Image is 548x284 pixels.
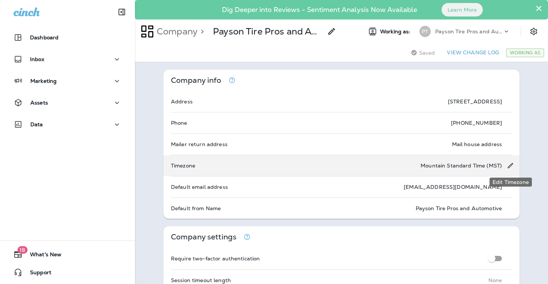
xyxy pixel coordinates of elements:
[490,178,532,187] div: Edit Timezone
[7,95,127,110] button: Assets
[380,28,412,35] span: Working as:
[154,26,198,37] p: Company
[171,205,221,211] p: Default from Name
[419,50,435,56] span: Saved
[488,277,502,283] p: None
[7,265,127,280] button: Support
[435,28,503,34] p: Payson Tire Pros and Automotive
[198,26,204,37] p: >
[30,56,44,62] p: Inbox
[30,100,48,106] p: Assets
[448,99,502,105] p: [STREET_ADDRESS]
[171,277,231,283] p: Session timeout length
[419,26,431,37] div: PT
[171,234,237,240] p: Company settings
[171,163,195,169] p: Timezone
[442,3,483,16] button: Learn More
[7,247,127,262] button: 18What's New
[171,141,228,147] p: Mailer return address
[171,256,260,262] p: Require two-factor authentication
[452,141,502,147] p: Mail house address
[7,73,127,88] button: Marketing
[22,269,51,278] span: Support
[7,117,127,132] button: Data
[30,78,57,84] p: Marketing
[22,251,61,260] span: What's New
[503,159,517,172] button: Edit Timezone
[421,163,502,169] p: Mountain Standard Time (MST)
[171,120,187,126] p: Phone
[7,30,127,45] button: Dashboard
[30,121,43,127] p: Data
[171,184,228,190] p: Default email address
[213,26,323,37] p: Payson Tire Pros and Automotive
[535,2,542,14] button: Close
[17,246,27,254] span: 18
[200,9,439,11] p: Dig Deeper into Reviews - Sentiment Analysis Now Available
[506,48,544,57] div: Working As
[111,4,132,19] button: Collapse Sidebar
[416,205,502,211] p: Payson Tire Pros and Automotive
[527,25,541,38] button: Settings
[451,120,502,126] p: [PHONE_NUMBER]
[444,47,502,58] button: View Change Log
[30,34,58,40] p: Dashboard
[171,77,222,84] p: Company info
[7,52,127,67] button: Inbox
[404,184,502,190] p: [EMAIL_ADDRESS][DOMAIN_NAME]
[171,99,193,105] p: Address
